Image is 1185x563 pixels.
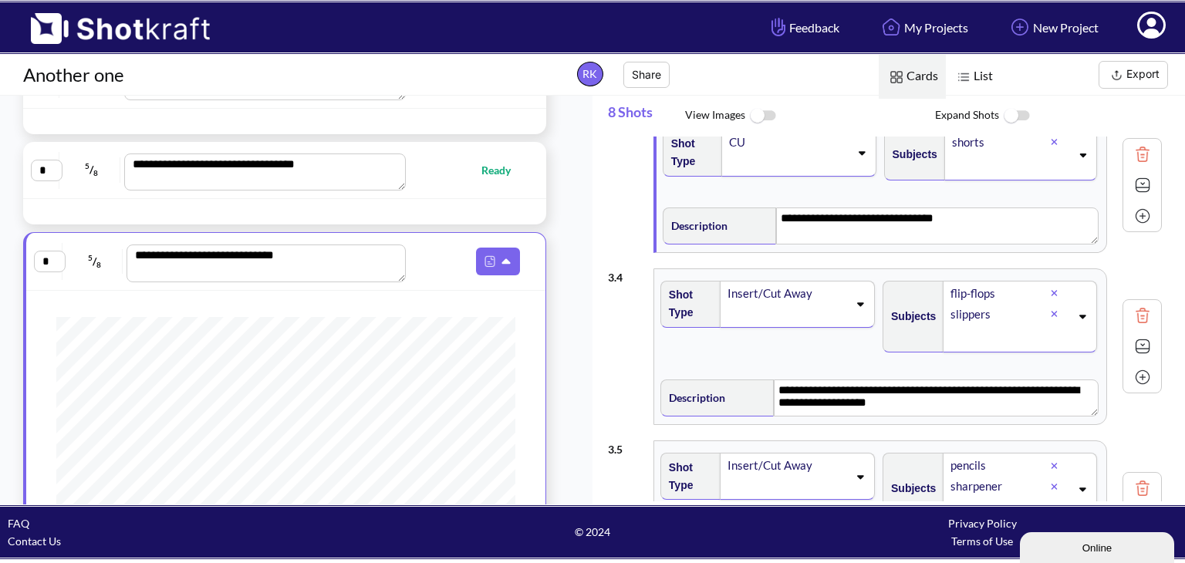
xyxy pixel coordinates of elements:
[397,523,787,541] span: © 2024
[1131,204,1154,228] img: Add Icon
[866,7,980,48] a: My Projects
[1131,335,1154,358] img: Expand Icon
[1020,529,1177,563] iframe: chat widget
[8,534,61,548] a: Contact Us
[1007,14,1033,40] img: Add Icon
[999,99,1034,133] img: ToggleOff Icon
[879,55,946,99] span: Cards
[949,283,1051,304] div: flip-flops
[661,282,713,325] span: Shot Type
[878,14,904,40] img: Home Icon
[8,517,29,530] a: FAQ
[949,455,1051,476] div: pencils
[1099,61,1168,89] button: Export
[949,304,1051,325] div: slippers
[745,99,780,133] img: ToggleOff Icon
[88,253,93,262] span: 5
[726,455,848,476] div: Insert/Cut Away
[788,532,1177,550] div: Terms of Use
[788,514,1177,532] div: Privacy Policy
[1107,66,1126,85] img: Export Icon
[995,7,1110,48] a: New Project
[954,67,974,87] img: List Icon
[768,14,789,40] img: Hand Icon
[1131,477,1154,500] img: Trash Icon
[949,476,1051,497] div: sharpener
[885,142,937,167] span: Subjects
[886,67,906,87] img: Card Icon
[950,132,1051,153] div: shorts
[685,99,935,133] span: View Images
[608,96,685,137] span: 8 Shots
[1131,366,1154,389] img: Add Icon
[663,131,715,174] span: Shot Type
[728,132,849,153] div: CU
[1131,143,1154,166] img: Trash Icon
[96,260,101,269] span: 8
[663,213,728,238] span: Description
[883,304,936,329] span: Subjects
[66,249,123,274] span: /
[577,62,603,86] span: RK
[623,62,670,88] button: Share
[93,169,98,178] span: 8
[608,261,646,286] div: 3 . 4
[63,157,120,182] span: /
[1131,304,1154,327] img: Trash Icon
[608,433,646,458] div: 3 . 5
[726,283,848,304] div: Insert/Cut Away
[768,19,839,36] span: Feedback
[661,455,713,498] span: Shot Type
[935,99,1185,133] span: Expand Shots
[946,55,1001,99] span: List
[481,161,526,179] span: Ready
[883,476,936,501] span: Subjects
[85,161,89,170] span: 5
[1131,174,1154,197] img: Expand Icon
[661,385,725,410] span: Description
[480,251,500,271] img: Pdf Icon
